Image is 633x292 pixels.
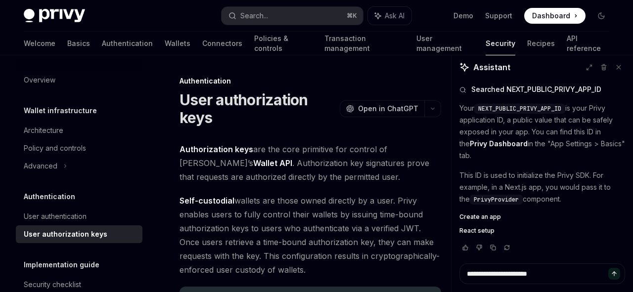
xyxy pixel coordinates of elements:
a: Policy and controls [16,139,142,157]
a: User authorization keys [16,225,142,243]
a: Connectors [202,32,242,55]
p: This ID is used to initialize the Privy SDK. For example, in a Next.js app, you would pass it to ... [459,169,625,205]
a: Wallets [165,32,190,55]
div: Advanced [24,160,57,172]
span: Assistant [473,61,510,73]
a: Security [486,32,515,55]
a: Transaction management [324,32,405,55]
button: Search...⌘K [222,7,363,25]
a: Recipes [527,32,555,55]
a: Authorization keys [180,144,253,155]
h5: Wallet infrastructure [24,105,97,117]
a: Basics [67,32,90,55]
p: Your is your Privy application ID, a public value that can be safely exposed in your app. You can... [459,102,625,162]
div: Authentication [180,76,441,86]
span: PrivyProvider [474,196,519,204]
h1: User authorization keys [180,91,336,126]
button: Send message [608,268,620,280]
a: User management [416,32,474,55]
a: Authentication [102,32,153,55]
button: Open in ChatGPT [340,100,424,117]
span: Open in ChatGPT [358,104,418,114]
a: Wallet API [253,158,292,168]
a: Architecture [16,122,142,139]
strong: Self-custodial [180,196,234,206]
span: Ask AI [385,11,405,21]
a: Welcome [24,32,55,55]
div: Search... [240,10,268,22]
a: Policies & controls [254,32,313,55]
a: React setup [459,227,625,235]
a: Privy Dashboard [470,139,528,148]
div: Security checklist [24,279,81,291]
div: Architecture [24,125,63,136]
a: Demo [453,11,473,21]
a: Support [485,11,512,21]
div: User authorization keys [24,228,107,240]
a: Overview [16,71,142,89]
span: Searched NEXT_PUBLIC_PRIVY_APP_ID [471,84,601,94]
button: Ask AI [368,7,411,25]
span: are the core primitive for control of [PERSON_NAME]’s . Authorization key signatures prove that r... [180,142,441,184]
div: User authentication [24,210,87,222]
span: wallets are those owned directly by a user. Privy enables users to fully control their wallets by... [180,194,441,277]
span: Dashboard [532,11,570,21]
button: Searched NEXT_PUBLIC_PRIVY_APP_ID [459,84,625,94]
span: React setup [459,227,495,235]
a: API reference [567,32,609,55]
h5: Implementation guide [24,259,99,271]
div: Overview [24,74,55,86]
a: User authentication [16,208,142,225]
h5: Authentication [24,191,75,203]
a: Dashboard [524,8,586,24]
button: Toggle dark mode [593,8,609,24]
span: NEXT_PUBLIC_PRIVY_APP_ID [478,105,561,113]
span: Create an app [459,213,501,221]
div: Policy and controls [24,142,86,154]
img: dark logo [24,9,85,23]
span: ⌘ K [347,12,357,20]
a: Create an app [459,213,625,221]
